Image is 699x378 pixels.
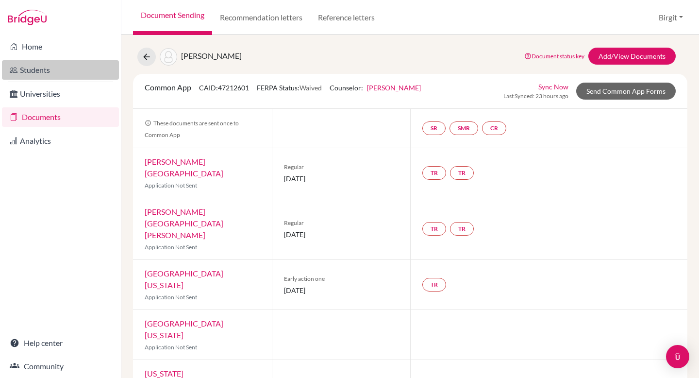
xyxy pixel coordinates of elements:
[145,319,223,340] a: [GEOGRAPHIC_DATA][US_STATE]
[145,207,223,240] a: [PERSON_NAME][GEOGRAPHIC_DATA][PERSON_NAME]
[284,275,399,283] span: Early action one
[422,166,446,180] a: TR
[300,84,322,92] span: Waived
[181,51,242,60] span: [PERSON_NAME]
[145,157,223,178] a: [PERSON_NAME][GEOGRAPHIC_DATA]
[330,84,421,92] span: Counselor:
[2,357,119,376] a: Community
[450,166,474,180] a: TR
[8,10,47,25] img: Bridge-U
[449,121,478,135] a: SMR
[145,243,197,251] span: Application Not Sent
[450,222,474,236] a: TR
[145,182,197,189] span: Application Not Sent
[482,121,506,135] a: CR
[284,219,399,227] span: Regular
[2,107,119,127] a: Documents
[524,52,584,60] a: Document status key
[422,121,446,135] a: SR
[145,120,239,138] span: These documents are sent once to Common App
[422,222,446,236] a: TR
[2,84,119,103] a: Universities
[199,84,249,92] span: CAID: 47212601
[2,60,119,80] a: Students
[145,293,197,301] span: Application Not Sent
[145,269,223,290] a: [GEOGRAPHIC_DATA][US_STATE]
[2,333,119,353] a: Help center
[2,37,119,56] a: Home
[588,48,676,65] a: Add/View Documents
[422,278,446,292] a: TR
[284,229,399,240] span: [DATE]
[538,82,568,92] a: Sync Now
[2,131,119,151] a: Analytics
[503,92,568,101] span: Last Synced: 23 hours ago
[284,285,399,295] span: [DATE]
[284,163,399,172] span: Regular
[367,84,421,92] a: [PERSON_NAME]
[666,345,689,368] div: Open Intercom Messenger
[284,173,399,184] span: [DATE]
[145,83,191,92] span: Common App
[145,344,197,351] span: Application Not Sent
[576,83,676,100] a: Send Common App Forms
[654,8,687,27] button: Birgit
[257,84,322,92] span: FERPA Status:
